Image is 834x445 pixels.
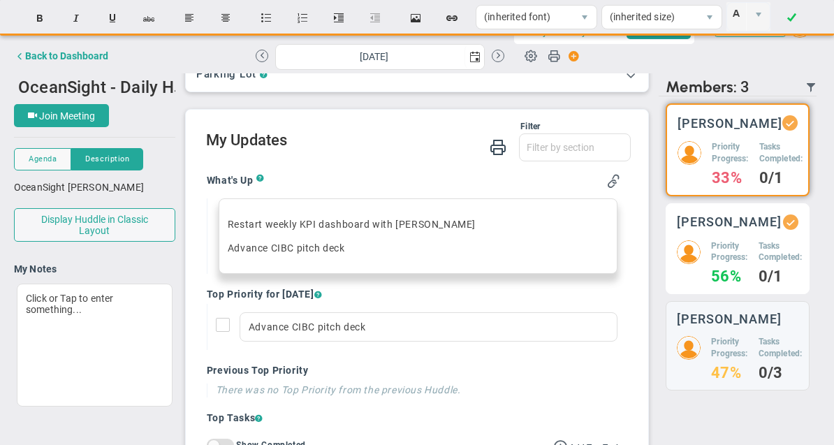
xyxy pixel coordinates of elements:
button: Align text left [173,5,206,31]
p: Advance CIBC pitch deck [228,241,608,255]
span: Description [85,153,129,165]
span: OceanSight - Daily Huddle [18,75,217,97]
span: Print My Huddle Updates [490,138,506,155]
input: Filter by section [520,134,630,161]
button: Display Huddle in Classic Layout [14,208,175,242]
span: Action Button [562,47,580,66]
h4: 33% [712,172,748,184]
img: 204746.Person.photo [677,240,701,264]
button: Insert hyperlink [435,5,469,31]
img: 206891.Person.photo [677,336,701,360]
div: Advance CIBC pitch deck [240,312,617,342]
button: Back to Dashboard [14,42,108,70]
div: Filter [206,120,540,133]
h5: Priority Progress: [711,240,747,264]
button: Center text [209,5,242,31]
h5: Tasks Completed: [759,336,803,360]
div: Updated Status [785,118,795,128]
button: Agenda [14,148,71,170]
h3: [PERSON_NAME] [677,215,782,228]
h4: What's Up [207,174,256,187]
h4: 0/1 [759,172,803,184]
div: Click or Tap to enter something... [17,284,173,407]
h3: [PERSON_NAME] [677,312,782,326]
h4: 47% [711,367,747,379]
span: select [698,6,722,29]
h3: [PERSON_NAME] [678,117,782,130]
h3: Parking Lot [196,68,256,81]
a: Done! [775,5,808,31]
span: Join Meeting [39,110,95,122]
button: Strikethrough [132,5,166,31]
h5: Tasks Completed: [759,141,803,165]
span: Agenda [29,153,57,165]
h4: Top Tasks [207,411,620,425]
button: Insert ordered list [286,5,319,31]
span: Filter Updated Members [805,82,817,93]
span: Print Huddle [548,49,560,68]
p: Restart weekly KPI dashboard with [PERSON_NAME] [228,217,608,231]
button: Join Meeting [14,104,109,127]
h2: My Updates [206,133,631,149]
span: OceanSight [PERSON_NAME] [14,182,144,193]
span: (inherited font) [476,6,573,29]
span: 3 [740,80,749,94]
span: select [573,6,597,29]
h4: Previous Top Priority [207,364,620,377]
span: Font Size [601,5,723,29]
button: Italic [59,5,93,31]
button: Underline [96,5,129,31]
img: 204747.Person.photo [678,141,701,165]
span: (inherited size) [602,6,698,29]
h4: 0/1 [759,270,803,283]
h4: 0/3 [759,367,803,379]
span: select [746,3,770,31]
button: Description [71,148,143,170]
h5: Tasks Completed: [759,240,803,264]
span: Members: [666,80,737,94]
h4: My Notes [14,263,175,275]
div: Updated Status [786,217,796,227]
h4: Top Priority for [DATE] [207,288,620,300]
h4: There was no Top Priority from the previous Huddle. [216,384,620,396]
span: select [464,45,484,69]
button: Insert image [399,5,432,31]
h4: 56% [711,270,747,283]
span: Huddle Settings [518,42,544,68]
span: Current selected color is rgba(255, 255, 255, 0) [726,2,770,31]
button: Indent [322,5,356,31]
div: Back to Dashboard [25,50,108,61]
button: Insert unordered list [249,5,283,31]
h5: Priority Progress: [712,141,748,165]
h5: Priority Progress: [711,336,747,360]
button: Bold [23,5,57,31]
span: Font Name [476,5,597,29]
